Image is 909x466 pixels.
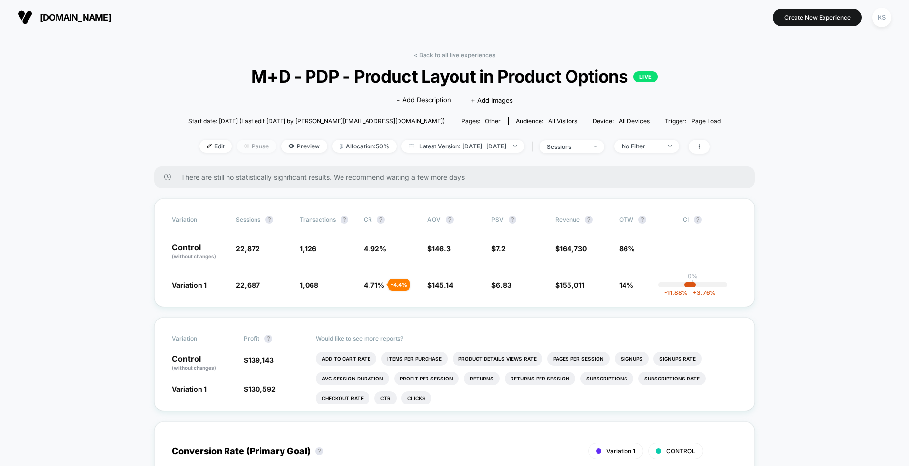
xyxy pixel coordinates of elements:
img: calendar [409,144,414,148]
img: end [513,145,517,147]
p: Control [172,355,234,372]
span: 7.2 [496,244,506,253]
button: ? [638,216,646,224]
button: ? [377,216,385,224]
span: Variation 1 [172,281,207,289]
span: Variation [172,335,226,343]
p: Control [172,243,226,260]
button: KS [869,7,894,28]
span: 6.83 [496,281,511,289]
span: $ [555,281,584,289]
img: edit [207,144,212,148]
span: PSV [491,216,504,223]
span: Page Load [691,117,721,125]
li: Signups [615,352,649,366]
span: 22,872 [236,244,260,253]
span: $ [555,244,587,253]
span: --- [683,246,737,260]
span: Variation 1 [606,447,635,455]
button: ? [315,447,323,455]
span: Device: [585,117,657,125]
button: ? [694,216,702,224]
button: ? [265,216,273,224]
span: All Visitors [548,117,577,125]
span: $ [491,281,511,289]
span: 155,011 [560,281,584,289]
span: + [693,289,697,296]
p: | [692,280,694,287]
button: ? [341,216,348,224]
span: 86% [619,244,635,253]
span: 130,592 [248,385,276,393]
li: Ctr [374,391,397,405]
span: 1,126 [300,244,316,253]
li: Profit Per Session [394,372,459,385]
span: Sessions [236,216,260,223]
span: Variation [172,216,226,224]
div: Audience: [516,117,577,125]
img: rebalance [340,144,343,149]
li: Add To Cart Rate [316,352,376,366]
li: Avg Session Duration [316,372,389,385]
span: + Add Description [396,95,451,105]
span: Revenue [555,216,580,223]
span: Latest Version: [DATE] - [DATE] [401,140,524,153]
li: Product Details Views Rate [453,352,542,366]
span: 145.14 [432,281,453,289]
span: $ [244,385,276,393]
span: Transactions [300,216,336,223]
span: 164,730 [560,244,587,253]
span: Profit [244,335,259,342]
span: 139,143 [248,356,274,364]
li: Subscriptions [580,372,633,385]
img: end [244,144,249,148]
span: (without changes) [172,365,216,371]
button: ? [585,216,593,224]
span: other [485,117,501,125]
span: Allocation: 50% [332,140,397,153]
span: Preview [281,140,327,153]
span: $ [491,244,506,253]
span: 4.71 % [364,281,384,289]
li: Checkout Rate [316,391,369,405]
span: [DOMAIN_NAME] [40,12,111,23]
span: + Add Images [471,96,513,104]
button: ? [446,216,454,224]
span: AOV [427,216,441,223]
span: There are still no statistically significant results. We recommend waiting a few more days [181,173,735,181]
span: | [529,140,540,154]
span: Pause [237,140,276,153]
img: end [594,146,597,147]
li: Subscriptions Rate [638,372,706,385]
li: Items Per Purchase [381,352,448,366]
div: No Filter [622,143,661,150]
div: KS [872,8,891,27]
span: -11.88 % [664,289,688,296]
img: end [668,145,672,147]
button: ? [509,216,516,224]
p: LIVE [633,71,658,82]
span: 3.76 % [688,289,716,296]
span: $ [427,281,453,289]
span: CONTROL [666,447,695,455]
li: Returns [464,372,500,385]
img: Visually logo [18,10,32,25]
button: Create New Experience [773,9,862,26]
span: 14% [619,281,633,289]
span: Start date: [DATE] (Last edit [DATE] by [PERSON_NAME][EMAIL_ADDRESS][DOMAIN_NAME]) [188,117,445,125]
p: Would like to see more reports? [316,335,738,342]
li: Pages Per Session [547,352,610,366]
span: (without changes) [172,253,216,259]
div: - 4.4 % [388,279,410,291]
div: Trigger: [665,117,721,125]
span: $ [244,356,274,364]
span: CI [683,216,737,224]
span: Variation 1 [172,385,207,393]
li: Clicks [401,391,431,405]
button: [DOMAIN_NAME] [15,9,114,25]
li: Returns Per Session [505,372,575,385]
button: ? [264,335,272,343]
div: Pages: [461,117,501,125]
span: 22,687 [236,281,260,289]
span: M+D - PDP - Product Layout in Product Options [215,66,694,87]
